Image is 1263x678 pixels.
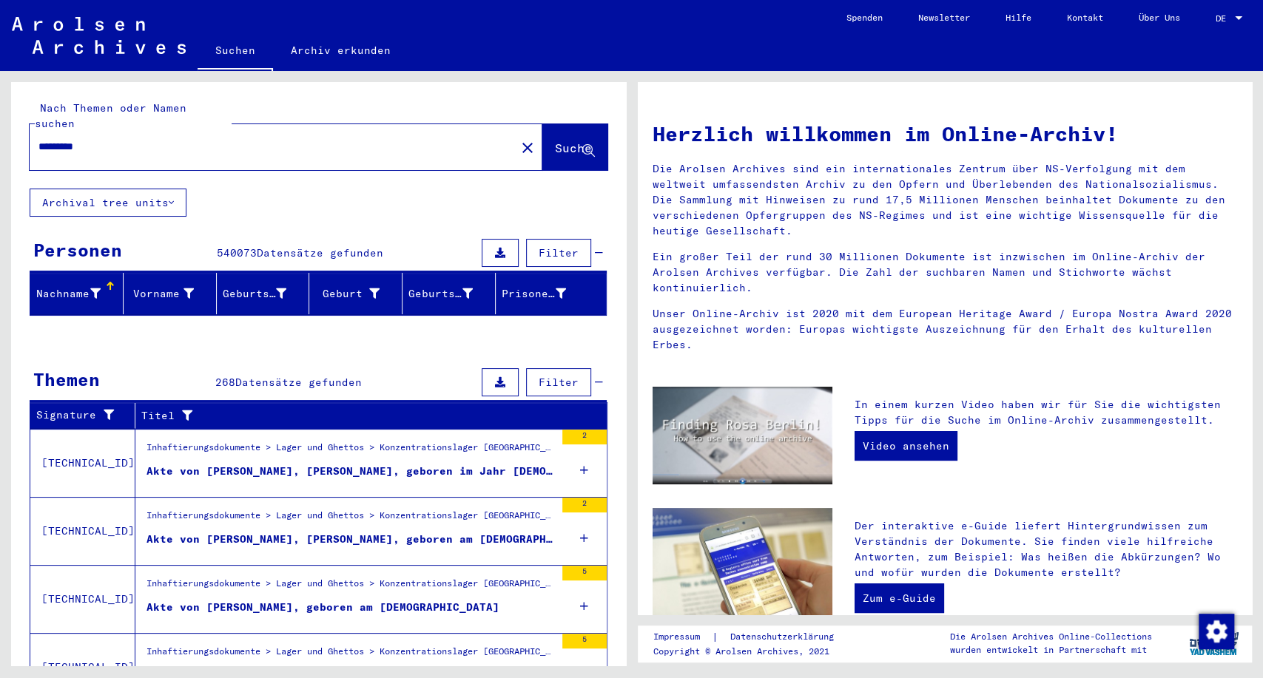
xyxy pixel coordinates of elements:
mat-icon: close [519,139,536,157]
a: Archiv erkunden [273,33,408,68]
div: 2 [562,430,607,444]
span: Suche [555,140,592,155]
span: Datensätze gefunden [257,246,383,260]
div: Titel [141,408,570,424]
h1: Herzlich willkommen im Online-Archiv! [653,118,1238,149]
div: Akte von [PERSON_NAME], [PERSON_NAME], geboren im Jahr [DEMOGRAPHIC_DATA] [146,464,555,479]
button: Archival tree units [30,189,186,217]
mat-header-cell: Nachname [30,273,124,314]
div: 2 [562,498,607,512]
div: Prisoner # [502,282,588,305]
div: Inhaftierungsdokumente > Lager und Ghettos > Konzentrationslager [GEOGRAPHIC_DATA] > Individuelle... [146,577,555,597]
div: Personen [33,237,122,263]
div: Signature [36,404,135,427]
img: Zustimmung ändern [1199,614,1234,649]
mat-header-cell: Vorname [124,273,217,314]
div: Inhaftierungsdokumente > Lager und Ghettos > Konzentrationslager [GEOGRAPHIC_DATA] ([GEOGRAPHIC_D... [146,441,555,461]
div: Signature [36,407,116,423]
button: Suche [542,124,607,170]
span: Filter [539,246,579,260]
div: Akte von [PERSON_NAME], geboren am [DEMOGRAPHIC_DATA] [146,600,499,615]
span: DE [1216,13,1232,24]
p: In einem kurzen Video haben wir für Sie die wichtigsten Tipps für die Suche im Online-Archiv zusa... [855,397,1237,428]
div: Vorname [129,282,216,305]
p: Die Arolsen Archives Online-Collections [950,630,1152,643]
div: Geburt‏ [315,286,380,302]
div: Vorname [129,286,194,302]
mat-header-cell: Prisoner # [496,273,606,314]
div: 5 [562,634,607,648]
a: Datenschutzerklärung [718,629,852,645]
img: video.jpg [653,387,832,484]
td: [TECHNICAL_ID] [30,497,135,565]
div: Inhaftierungsdokumente > Lager und Ghettos > Konzentrationslager [GEOGRAPHIC_DATA] > Individuelle... [146,645,555,665]
p: wurden entwickelt in Partnerschaft mit [950,643,1152,657]
p: Unser Online-Archiv ist 2020 mit dem European Heritage Award / Europa Nostra Award 2020 ausgezeic... [653,306,1238,353]
a: Impressum [653,629,712,645]
div: Inhaftierungsdokumente > Lager und Ghettos > Konzentrationslager [GEOGRAPHIC_DATA] > Individuelle... [146,509,555,529]
div: | [653,629,852,645]
div: 5 [562,566,607,580]
div: Geburtsname [223,286,287,302]
span: Datensätze gefunden [235,376,362,389]
a: Zum e-Guide [855,583,944,613]
div: Geburt‏ [315,282,402,305]
p: Copyright © Arolsen Archives, 2021 [653,645,852,658]
button: Filter [526,239,591,267]
mat-header-cell: Geburtsname [217,273,310,314]
div: Geburtsdatum [408,282,495,305]
td: [TECHNICAL_ID] [30,429,135,497]
img: Arolsen_neg.svg [12,17,186,54]
span: 540073 [217,246,257,260]
a: Video ansehen [855,431,957,461]
div: Prisoner # [502,286,566,302]
td: [TECHNICAL_ID] [30,565,135,633]
mat-label: Nach Themen oder Namen suchen [35,101,186,130]
button: Filter [526,368,591,396]
span: 268 [215,376,235,389]
mat-header-cell: Geburt‏ [309,273,403,314]
div: Zustimmung ändern [1198,613,1233,648]
div: Geburtsdatum [408,286,473,302]
img: yv_logo.png [1186,625,1242,662]
span: Filter [539,376,579,389]
img: eguide.jpg [653,508,832,628]
button: Clear [513,132,542,162]
div: Nachname [36,286,101,302]
div: Geburtsname [223,282,309,305]
p: Ein großer Teil der rund 30 Millionen Dokumente ist inzwischen im Online-Archiv der Arolsen Archi... [653,249,1238,296]
div: Titel [141,404,589,427]
p: Die Arolsen Archives sind ein internationales Zentrum über NS-Verfolgung mit dem weltweit umfasse... [653,161,1238,239]
p: Der interaktive e-Guide liefert Hintergrundwissen zum Verständnis der Dokumente. Sie finden viele... [855,518,1237,580]
div: Akte von [PERSON_NAME], [PERSON_NAME], geboren am [DEMOGRAPHIC_DATA] [146,532,555,547]
div: Nachname [36,282,123,305]
mat-header-cell: Geburtsdatum [403,273,496,314]
a: Suchen [198,33,273,71]
div: Themen [33,366,100,393]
